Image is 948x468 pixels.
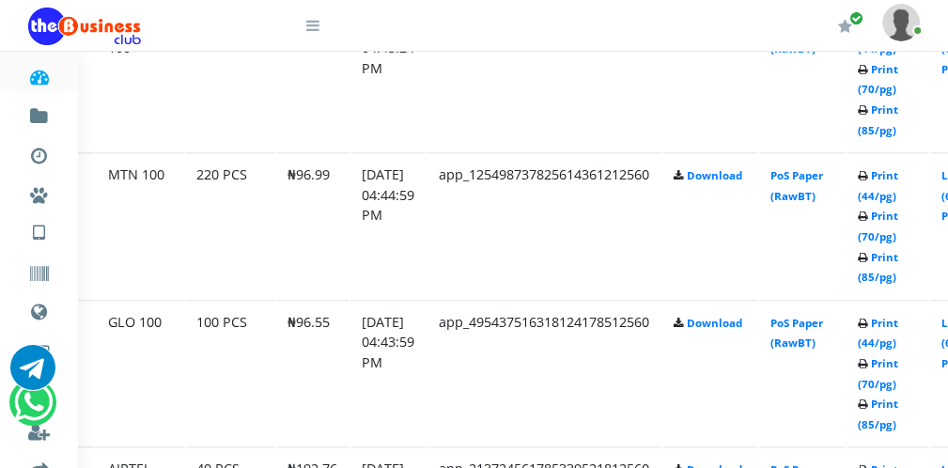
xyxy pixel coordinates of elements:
[350,300,426,445] td: [DATE] 04:43:59 PM
[427,152,660,298] td: app_125498737825614361212560
[427,6,660,151] td: app_316813916545257844112560
[849,11,863,25] span: Renew/Upgrade Subscription
[185,152,274,298] td: 220 PCS
[97,300,183,445] td: GLO 100
[858,356,898,391] a: Print (70/pg)
[276,300,349,445] td: ₦96.55
[28,248,50,293] a: Vouchers
[28,8,141,45] img: Logo
[838,19,852,34] i: Renew/Upgrade Subscription
[97,152,183,298] td: MTN 100
[185,300,274,445] td: 100 PCS
[28,286,50,333] a: Data
[770,168,823,203] a: PoS Paper (RawBT)
[14,394,53,425] a: Chat for support
[28,90,50,135] a: Fund wallet
[687,316,742,330] a: Download
[71,207,228,239] a: Nigerian VTU
[858,168,898,203] a: Print (44/pg)
[276,152,349,298] td: ₦96.99
[858,397,898,431] a: Print (85/pg)
[185,6,274,151] td: 400 PCS
[28,51,50,96] a: Dashboard
[858,209,898,243] a: Print (70/pg)
[427,300,660,445] td: app_495437516318124178512560
[858,102,898,137] a: Print (85/pg)
[71,234,228,266] a: International VTU
[770,316,823,351] a: PoS Paper (RawBT)
[28,207,50,254] a: VTU
[350,152,426,298] td: [DATE] 04:44:59 PM
[28,169,50,214] a: Miscellaneous Payments
[858,316,898,351] a: Print (44/pg)
[28,130,50,175] a: Transactions
[687,168,742,182] a: Download
[28,327,50,372] a: Cable TV, Electricity
[350,6,426,151] td: [DATE] 04:45:24 PM
[97,6,183,151] td: AIRTEL 100
[10,359,55,390] a: Chat for support
[882,4,920,40] img: User
[858,250,898,285] a: Print (85/pg)
[276,6,349,151] td: ₦96.38
[858,62,898,97] a: Print (70/pg)
[28,406,50,451] a: Register a Referral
